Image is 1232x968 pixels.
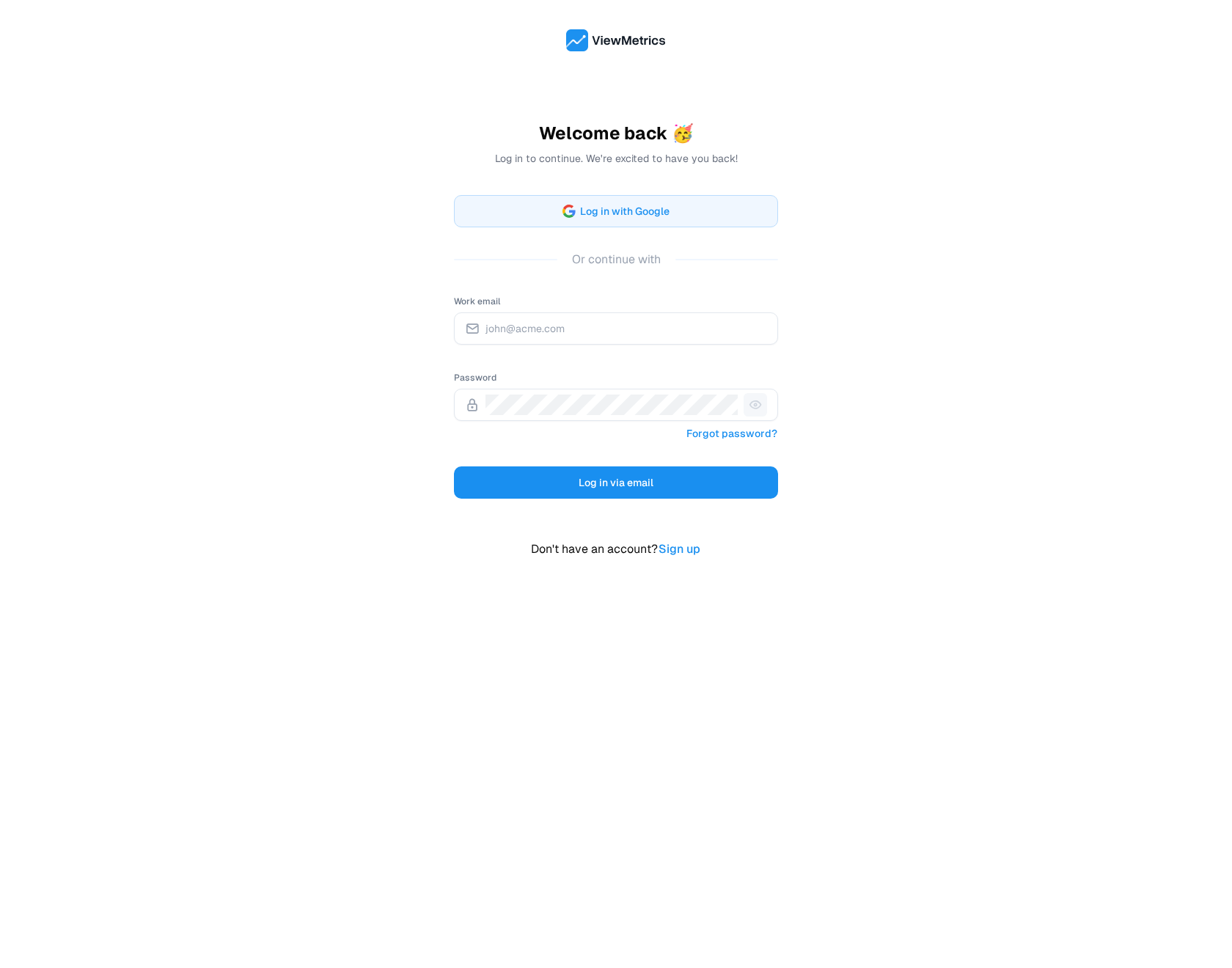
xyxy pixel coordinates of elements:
[557,251,675,268] span: Or continue with
[566,29,666,51] img: ViewMetrics's logo
[658,540,701,559] a: Sign up
[454,296,501,307] label: Work email
[454,195,778,227] button: Log in with Google
[454,151,778,166] p: Log in to continue. We're excited to have you back!
[579,474,653,491] span: Log in via email
[454,466,778,499] button: Log in via email
[454,122,778,145] h1: Welcome back 🥳
[686,424,778,443] a: Forgot password?
[454,540,778,559] p: Don't have an account?
[485,318,767,339] input: john@acme.com
[454,372,496,384] label: Password
[580,202,670,220] span: Log in with Google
